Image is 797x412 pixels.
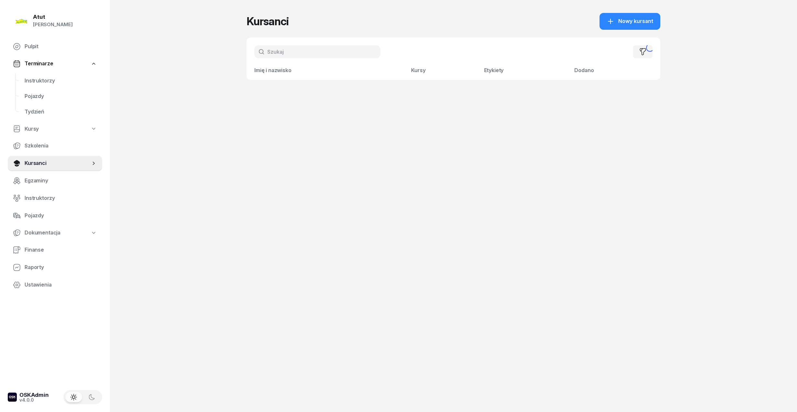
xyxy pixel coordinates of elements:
a: Kursy [8,122,102,136]
a: Ustawienia [8,277,102,293]
img: logo-xs-dark@2x.png [8,393,17,402]
a: Pojazdy [8,208,102,223]
span: Kursanci [25,159,90,168]
span: Ustawienia [25,281,97,289]
a: Instruktorzy [19,73,102,89]
th: Imię i nazwisko [247,66,407,80]
div: Atut [33,14,73,20]
th: Kursy [407,66,480,80]
span: Terminarze [25,60,53,68]
span: Pojazdy [25,211,97,220]
a: Kursanci [8,156,102,171]
a: Pojazdy [19,89,102,104]
span: Instruktorzy [25,194,97,202]
a: Egzaminy [8,173,102,189]
a: Instruktorzy [8,190,102,206]
span: Szkolenia [25,142,97,150]
button: Nowy kursant [600,13,660,30]
div: [PERSON_NAME] [33,20,73,29]
span: Kursy [25,125,39,133]
span: Dokumentacja [25,229,60,237]
span: Instruktorzy [25,77,97,85]
a: Finanse [8,242,102,258]
span: Nowy kursant [618,17,653,26]
span: Tydzień [25,108,97,116]
span: Egzaminy [25,177,97,185]
th: Etykiety [480,66,571,80]
div: v4.0.0 [19,398,49,402]
span: Raporty [25,263,97,272]
input: Szukaj [254,45,380,58]
a: Raporty [8,260,102,275]
h1: Kursanci [247,16,289,27]
a: Terminarze [8,56,102,71]
a: Szkolenia [8,138,102,154]
span: Finanse [25,246,97,254]
a: Pulpit [8,39,102,54]
span: Pulpit [25,42,97,51]
div: OSKAdmin [19,392,49,398]
a: Tydzień [19,104,102,120]
a: Dokumentacja [8,225,102,240]
span: Pojazdy [25,92,97,101]
th: Dodano [570,66,660,80]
